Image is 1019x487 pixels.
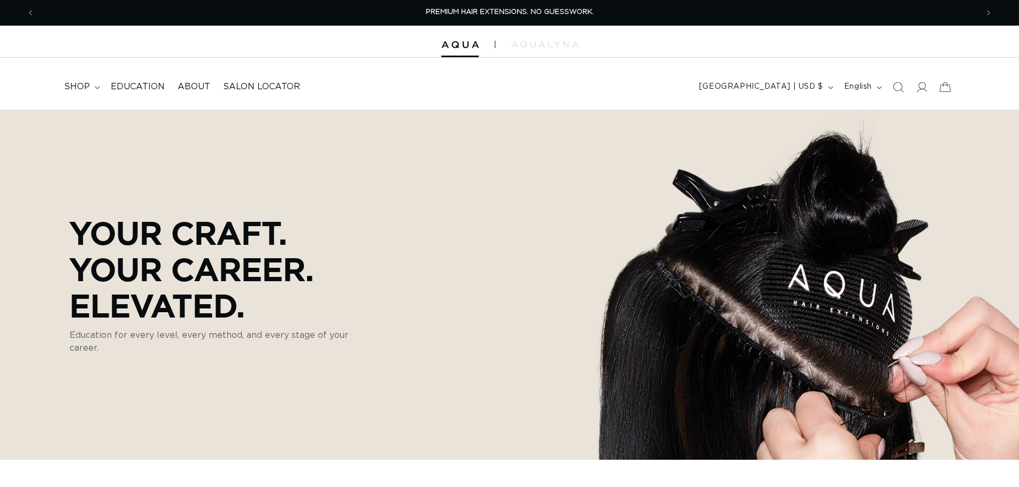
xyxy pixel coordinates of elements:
[70,329,374,354] p: Education for every level, every method, and every stage of your career.
[511,41,578,48] img: aqualyna.com
[699,81,823,92] span: [GEOGRAPHIC_DATA] | USD $
[19,3,42,23] button: Previous announcement
[223,81,300,92] span: Salon Locator
[693,77,838,97] button: [GEOGRAPHIC_DATA] | USD $
[441,41,479,49] img: Aqua Hair Extensions
[111,81,165,92] span: Education
[426,9,594,16] span: PREMIUM HAIR EXTENSIONS. NO GUESSWORK.
[104,75,171,99] a: Education
[838,77,886,97] button: English
[64,81,90,92] span: shop
[178,81,210,92] span: About
[70,214,374,323] p: Your Craft. Your Career. Elevated.
[217,75,307,99] a: Salon Locator
[171,75,217,99] a: About
[886,75,910,99] summary: Search
[844,81,872,92] span: English
[58,75,104,99] summary: shop
[977,3,1000,23] button: Next announcement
